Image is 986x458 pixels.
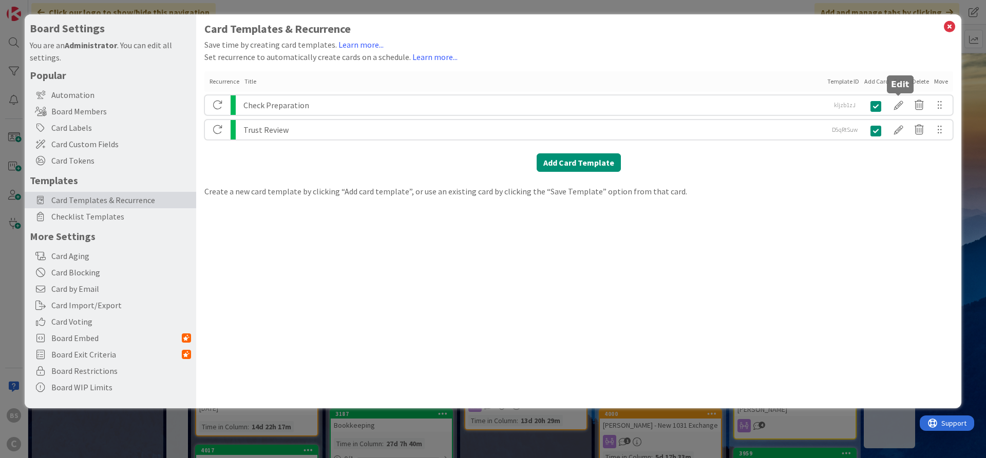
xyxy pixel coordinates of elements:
div: Add Card [864,77,889,86]
div: Save time by creating card templates. [204,38,953,51]
div: Move [934,77,948,86]
span: Board Embed [51,332,182,344]
a: Learn more... [412,52,458,62]
span: Card Custom Fields [51,138,191,150]
div: Template ID [827,77,859,86]
div: Board WIP Limits [25,379,196,395]
span: Card by Email [51,283,191,295]
button: Add Card Template [537,153,621,172]
div: Card Aging [25,248,196,264]
span: Board Exit Criteria [51,348,182,361]
div: Card Import/Export [25,297,196,313]
h5: Templates [30,174,191,187]
b: Administrator [65,40,117,50]
div: Trust Review [243,120,824,140]
div: Board Members [25,103,196,120]
span: Checklist Templates [51,210,191,223]
div: You are an . You can edit all settings. [30,39,191,64]
div: kljzb1zJ [827,95,863,115]
h4: Board Settings [30,22,191,35]
div: Create a new card template by clicking “Add card template”, or use an existing card by clicking t... [204,185,953,197]
div: Title [244,77,822,86]
span: Support [22,2,47,14]
h5: Popular [30,69,191,82]
span: Card Tokens [51,154,191,167]
span: Card Templates & Recurrence [51,194,191,206]
h1: Card Templates & Recurrence [204,23,953,35]
div: Delete [912,77,929,86]
div: Card Labels [25,120,196,136]
div: Automation [25,87,196,103]
span: Card Voting [51,315,191,328]
h5: More Settings [30,230,191,243]
div: Check Preparation [243,95,824,115]
div: Set recurrence to automatically create cards on a schedule. [204,51,953,63]
div: D5qRtSuw [827,120,863,140]
div: Recurrence [210,77,239,86]
a: Learn more... [338,39,384,50]
div: Card Blocking [25,264,196,281]
h5: Edit [891,79,909,89]
span: Board Restrictions [51,365,191,377]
